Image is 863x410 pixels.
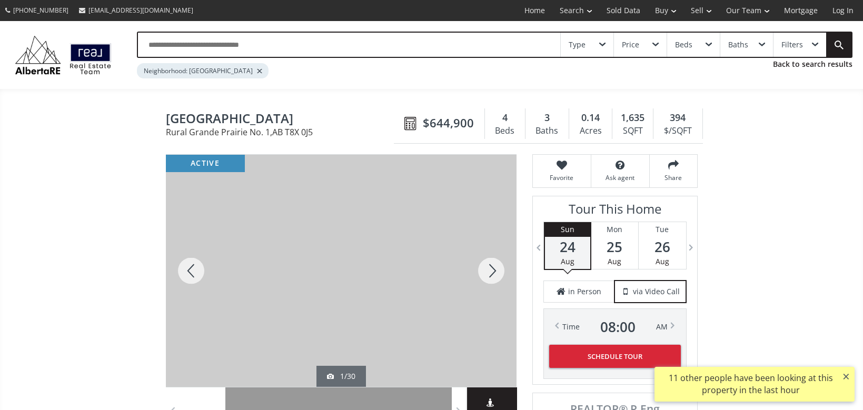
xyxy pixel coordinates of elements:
div: Beds [675,41,692,48]
span: Aug [561,256,574,266]
div: Baths [531,123,563,139]
div: 11 other people have been looking at this property in the last hour [660,372,841,396]
span: in Person [568,286,601,297]
div: Mon [591,222,638,237]
div: Beds [490,123,520,139]
div: 0.14 [574,111,607,125]
a: Back to search results [773,59,852,69]
div: Baths [728,41,748,48]
span: Ask agent [597,173,644,182]
span: Share [655,173,692,182]
div: Sun [545,222,590,237]
span: [EMAIL_ADDRESS][DOMAIN_NAME] [88,6,193,15]
div: Acres [574,123,607,139]
div: 3 [531,111,563,125]
div: 15214 104 Street Rural Grande Prairie No. 1, AB T8X 0J5 - Photo 1 of 30 [166,155,517,387]
div: 1/30 [327,371,355,382]
div: SQFT [618,123,648,139]
div: $/SQFT [659,123,697,139]
span: 24 [545,239,590,254]
span: Rural Grande Prairie No. 1 , AB T8X 0J5 [166,128,399,136]
span: via Video Call [633,286,680,297]
span: Favorite [538,173,586,182]
img: Logo [11,33,116,77]
div: Time AM [562,319,668,334]
div: Price [622,41,639,48]
h3: Tour This Home [543,202,687,222]
span: $644,900 [423,115,474,131]
div: 4 [490,111,520,125]
button: × [838,367,855,386]
span: 1,635 [621,111,644,125]
div: Filters [781,41,803,48]
span: 15214 104 Street [166,112,399,128]
a: [EMAIL_ADDRESS][DOMAIN_NAME] [74,1,199,20]
div: 394 [659,111,697,125]
button: Schedule Tour [549,345,681,368]
div: Tue [639,222,686,237]
span: 08 : 00 [600,319,636,334]
div: Neighborhood: [GEOGRAPHIC_DATA] [137,63,269,78]
span: Aug [608,256,621,266]
div: Type [569,41,586,48]
span: 26 [639,239,686,254]
span: Aug [656,256,669,266]
span: 25 [591,239,638,254]
span: [PHONE_NUMBER] [13,6,68,15]
div: active [166,155,245,172]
